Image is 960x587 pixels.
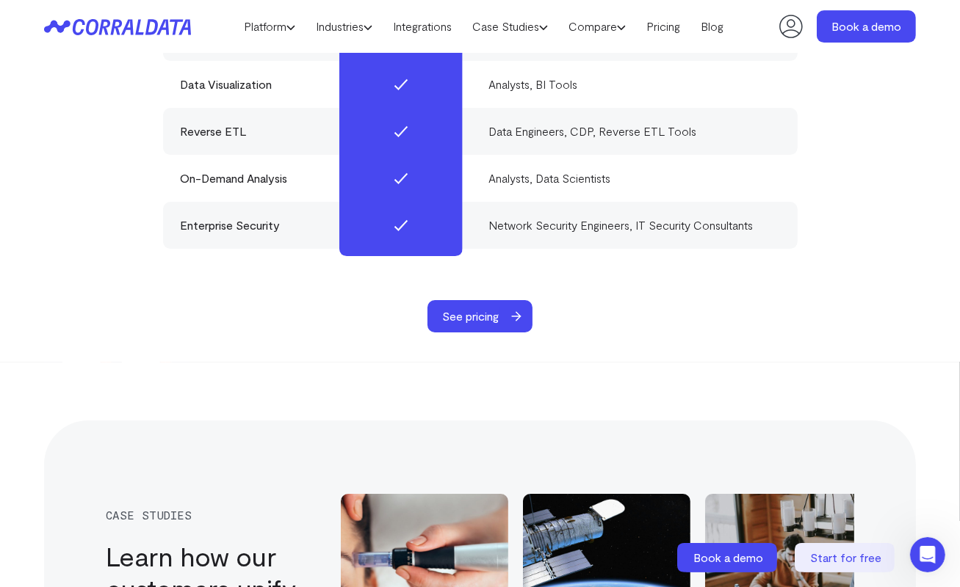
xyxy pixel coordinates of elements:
div: Network Security Engineers, IT Security Consultants [489,216,780,234]
span: Book a demo [694,550,764,564]
div: Reverse ETL [181,123,472,140]
a: See pricing [427,300,546,332]
div: Data Engineers, CDP, Reverse ETL Tools [489,123,780,140]
div: Enterprise Security [181,216,472,234]
a: Platform [234,15,306,37]
span: Start for free [811,550,882,564]
a: Industries [306,15,383,37]
a: Pricing [636,15,690,37]
a: Compare [558,15,636,37]
div: Analysts, Data Scientists [489,169,780,187]
div: On-Demand Analysis [181,169,472,187]
span: See pricing [427,300,513,332]
a: Integrations [383,15,462,37]
div: Analysts, BI Tools [489,76,780,93]
a: Book a demo [677,543,780,572]
a: Blog [690,15,734,37]
a: Book a demo [817,10,916,43]
a: Case Studies [462,15,558,37]
div: Data Visualization [181,76,472,93]
div: case studies [106,508,316,522]
a: Start for free [795,543,898,572]
iframe: Intercom live chat [910,537,945,572]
